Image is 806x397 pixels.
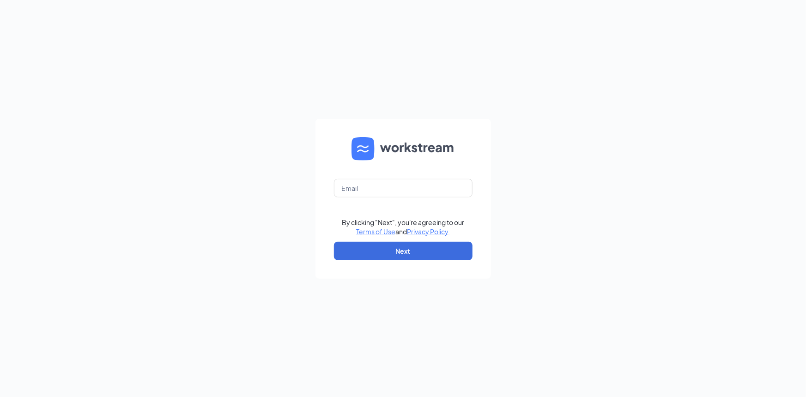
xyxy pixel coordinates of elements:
[334,179,473,197] input: Email
[342,218,464,236] div: By clicking "Next", you're agreeing to our and .
[407,227,448,236] a: Privacy Policy
[351,137,455,160] img: WS logo and Workstream text
[356,227,395,236] a: Terms of Use
[334,242,473,260] button: Next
